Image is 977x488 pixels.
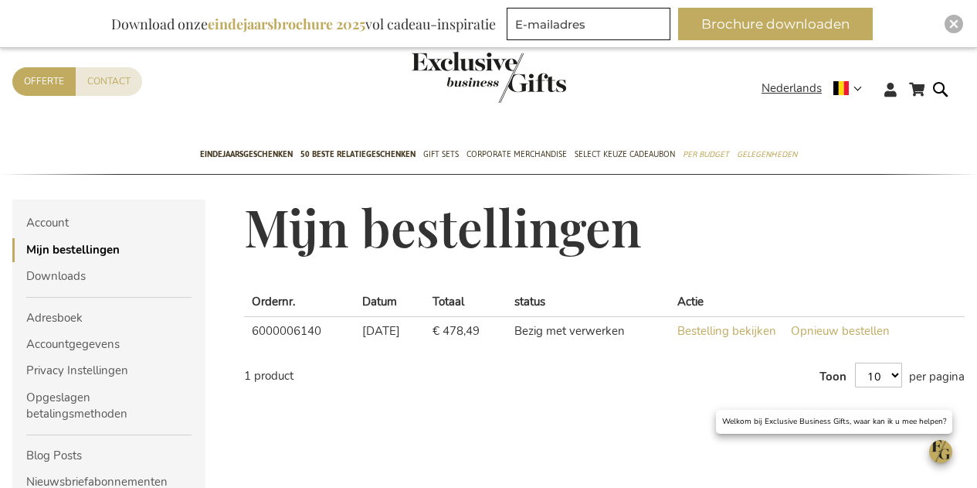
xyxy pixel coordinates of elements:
a: Opgeslagen betalingsmethoden [12,386,205,427]
img: Exclusive Business gifts logo [412,52,566,103]
span: Per Budget [683,146,729,162]
a: Contact [76,67,142,96]
form: marketing offers and promotions [507,8,675,45]
span: Select Keuze Cadeaubon [575,146,675,162]
td: [DATE] [355,317,424,346]
span: Gift Sets [423,146,459,162]
a: Privacy Instellingen [12,359,205,383]
span: Mijn bestellingen [244,193,642,260]
th: status [506,288,670,317]
strong: Mijn bestellingen [12,238,205,262]
div: Nederlands [762,80,872,97]
input: E-mailadres [507,8,670,40]
div: Download onze vol cadeau-inspiratie [104,8,503,40]
th: Ordernr. [244,288,355,317]
span: 1 product [244,368,293,384]
td: Bezig met verwerken [506,317,670,346]
th: Actie [670,288,965,317]
td: 6000006140 [244,317,355,346]
span: Bestelling bekijken [677,323,776,339]
span: Gelegenheden [737,146,797,162]
a: Account [12,211,205,235]
span: per pagina [909,369,965,384]
th: Datum [355,288,424,317]
a: Adresboek [12,306,205,330]
a: Offerte [12,67,76,96]
span: Nederlands [762,80,822,97]
a: Downloads [12,264,205,288]
span: Corporate Merchandise [466,146,567,162]
th: Totaal [424,288,506,317]
b: eindejaarsbrochure 2025 [208,15,365,33]
a: Accountgegevens [12,333,205,357]
a: Blog Posts [12,444,205,468]
span: € 478,49 [433,323,480,339]
div: Close [945,15,963,33]
span: Eindejaarsgeschenken [200,146,293,162]
button: Brochure downloaden [678,8,873,40]
a: Bestelling bekijken [677,323,779,339]
a: store logo [412,52,489,103]
strong: Toon [819,369,846,384]
a: Opnieuw bestellen [791,323,890,339]
img: Close [949,19,958,29]
span: 50 beste relatiegeschenken [300,146,416,162]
